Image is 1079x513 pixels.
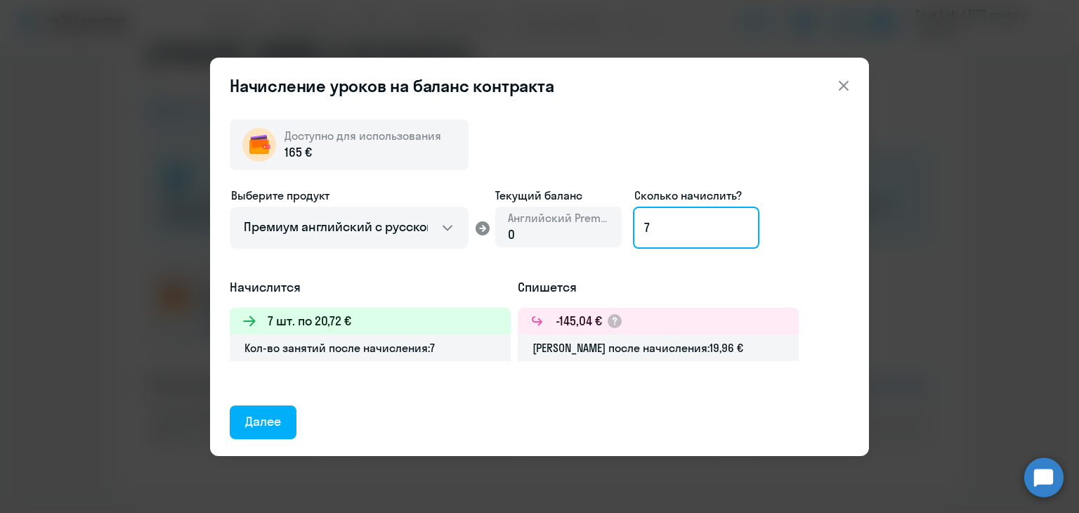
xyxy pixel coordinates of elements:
button: Далее [230,405,296,439]
span: Текущий баланс [495,187,622,204]
h3: 7 шт. по 20,72 € [268,312,351,330]
span: Сколько начислить? [634,188,742,202]
header: Начисление уроков на баланс контракта [210,74,869,97]
span: Английский Premium [508,210,609,226]
span: Выберите продукт [231,188,329,202]
span: Доступно для использования [285,129,441,143]
div: Кол-во занятий после начисления: 7 [230,335,511,361]
div: [PERSON_NAME] после начисления: 19,96 € [518,335,799,361]
h5: Начислится [230,278,511,297]
span: 165 € [285,143,312,162]
h5: Спишется [518,278,799,297]
div: Далее [245,413,281,431]
h3: -145,04 € [556,312,602,330]
span: 0 [508,226,515,242]
img: wallet-circle.png [242,128,276,162]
